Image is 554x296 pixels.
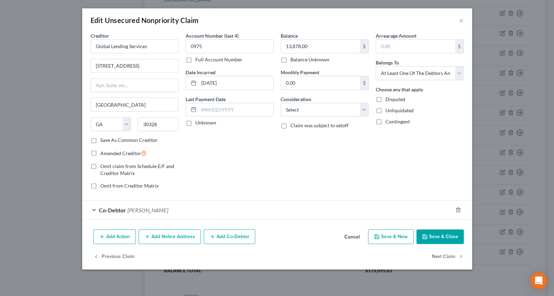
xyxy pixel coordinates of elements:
[376,40,455,53] input: 0.00
[138,117,179,131] input: Enter zip...
[385,107,414,113] span: Unliquidated
[368,229,414,244] button: Save & New
[530,272,547,289] div: Open Intercom Messenger
[281,96,311,103] label: Consideration
[93,229,136,244] button: Add Action
[376,86,423,93] label: Choose any that apply
[459,16,464,24] button: ×
[93,250,135,264] button: Previous Claim
[186,32,239,39] label: Account Number (last 4)
[281,76,360,90] input: 0.00
[204,229,255,244] button: Add Co-Debtor
[360,76,368,90] div: $
[281,69,319,76] label: Monthly Payment
[385,96,405,102] span: Disputed
[186,69,216,76] label: Date Incurred
[339,230,365,244] button: Cancel
[139,229,201,244] button: Add Notice Address
[416,229,464,244] button: Save & Close
[376,32,416,39] label: Arrearage Amount
[432,250,464,264] button: Next Claim
[127,207,168,213] span: [PERSON_NAME]
[195,119,216,126] label: Unknown
[91,98,178,111] input: Enter city...
[376,60,399,66] span: Belongs To
[91,15,199,25] div: Edit Unsecured Nonpriority Claim
[100,137,158,144] label: Save As Common Creditor
[99,207,126,213] span: Co-Debtor
[195,56,242,63] label: Full Account Number
[360,40,368,53] div: $
[91,59,178,73] input: Enter address...
[385,119,410,124] span: Contingent
[290,122,349,128] span: Claim was subject to setoff
[281,40,360,53] input: 0.00
[100,183,159,189] span: Omit from Creditor Matrix
[91,33,109,39] span: Creditor
[100,163,174,176] span: Omit claim from Schedule E/F and Creditor Matrix
[186,39,274,53] input: XXXX
[455,40,463,53] div: $
[199,103,273,116] input: MM/DD/YYYY
[199,76,273,90] input: MM/DD/YYYY
[281,32,298,39] label: Balance
[100,150,141,156] span: Amended Creditor
[186,96,226,103] label: Last Payment Date
[290,56,329,63] label: Balance Unknown
[91,39,179,53] input: Search creditor by name...
[91,79,178,92] input: Apt, Suite, etc...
